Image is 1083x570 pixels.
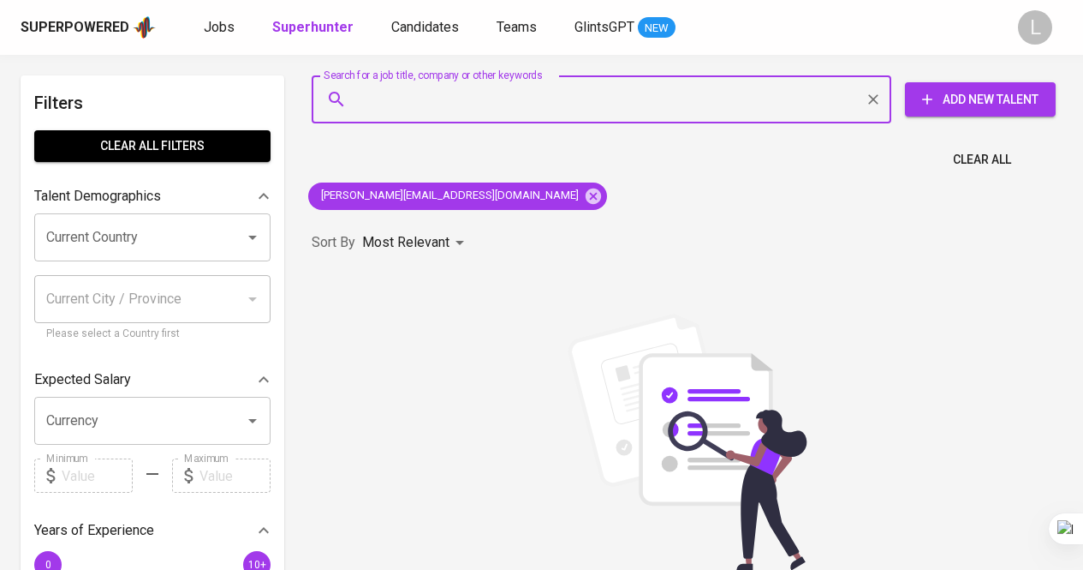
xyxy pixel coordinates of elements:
button: Add New Talent [905,82,1056,117]
p: Please select a Country first [46,326,259,343]
button: Clear [861,87,885,111]
span: Jobs [204,19,235,35]
div: Talent Demographics [34,179,271,213]
p: Talent Demographics [34,186,161,207]
button: Clear All [946,144,1018,176]
a: Jobs [204,17,238,39]
a: Superpoweredapp logo [21,15,156,40]
p: Years of Experience [34,520,154,541]
span: [PERSON_NAME][EMAIL_ADDRESS][DOMAIN_NAME] [308,188,589,204]
span: NEW [638,20,675,37]
div: L [1018,10,1052,45]
a: GlintsGPT NEW [574,17,675,39]
span: Teams [497,19,537,35]
span: Clear All filters [48,135,257,157]
div: [PERSON_NAME][EMAIL_ADDRESS][DOMAIN_NAME] [308,183,607,210]
button: Clear All filters [34,130,271,162]
div: Superpowered [21,18,129,38]
div: Years of Experience [34,513,271,548]
div: Most Relevant [362,227,470,259]
span: Candidates [391,19,459,35]
input: Value [62,459,133,493]
p: Most Relevant [362,232,449,253]
a: Candidates [391,17,462,39]
span: GlintsGPT [574,19,634,35]
input: Value [199,459,271,493]
button: Open [241,409,265,433]
b: Superhunter [272,19,354,35]
button: Open [241,225,265,249]
div: Expected Salary [34,363,271,397]
a: Teams [497,17,540,39]
a: Superhunter [272,17,357,39]
span: Clear All [953,149,1011,171]
img: app logo [133,15,156,40]
p: Sort By [312,232,355,253]
p: Expected Salary [34,369,131,390]
span: Add New Talent [919,89,1042,111]
h6: Filters [34,89,271,117]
